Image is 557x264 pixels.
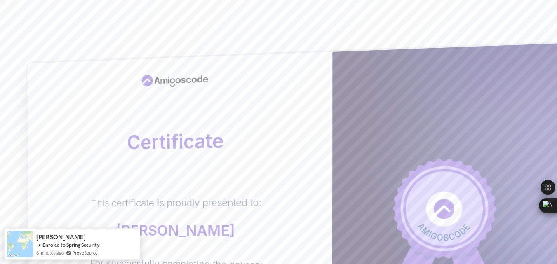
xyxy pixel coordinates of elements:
a: Enroled to Spring Security [42,242,99,248]
span: 8 minutes ago [36,249,64,256]
img: provesource social proof notification image [7,231,33,257]
span: -> [36,241,42,248]
h2: Certificate [42,129,316,154]
a: ProveSource [72,249,98,256]
p: This certificate is proudly presented to: [91,196,261,210]
p: [PERSON_NAME] [91,222,261,239]
span: [PERSON_NAME] [36,234,86,241]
